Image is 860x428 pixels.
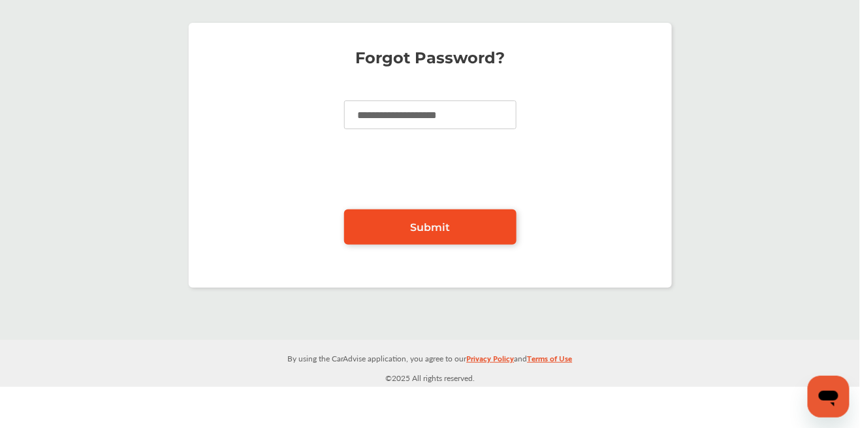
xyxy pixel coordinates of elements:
[808,376,850,418] iframe: Button to launch messaging window
[331,149,530,200] iframe: reCAPTCHA
[467,351,515,371] a: Privacy Policy
[410,221,450,234] span: Submit
[202,52,659,65] p: Forgot Password?
[344,209,517,245] a: Submit
[528,351,573,371] a: Terms of Use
